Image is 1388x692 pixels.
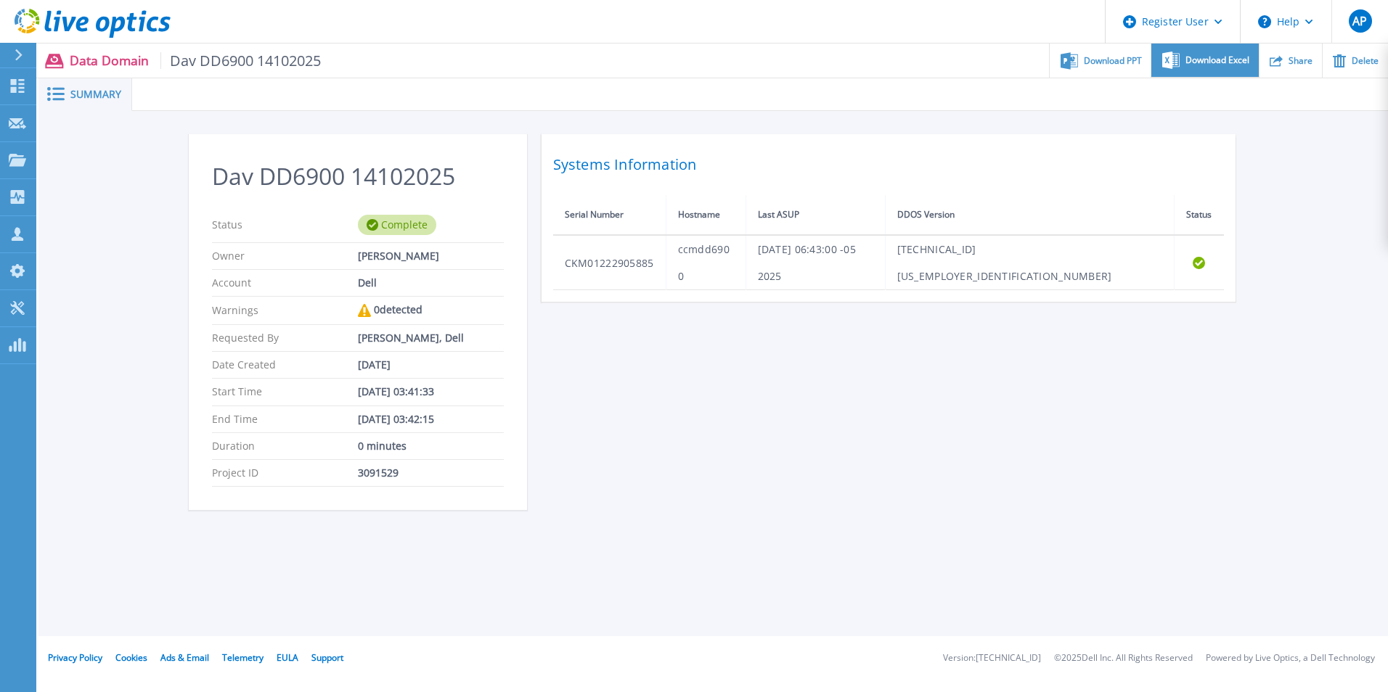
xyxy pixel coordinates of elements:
[746,235,885,290] td: [DATE] 06:43:00 -05 2025
[70,89,121,99] span: Summary
[160,651,209,664] a: Ads & Email
[222,651,264,664] a: Telemetry
[1206,654,1375,663] li: Powered by Live Optics, a Dell Technology
[212,250,358,262] p: Owner
[212,332,358,344] p: Requested By
[943,654,1041,663] li: Version: [TECHNICAL_ID]
[358,359,504,371] div: [DATE]
[358,467,504,479] div: 3091529
[212,277,358,289] p: Account
[1185,56,1249,65] span: Download Excel
[1289,57,1313,65] span: Share
[553,235,666,290] td: CKM01222905885
[553,152,1224,178] h2: Systems Information
[212,386,358,398] p: Start Time
[358,215,436,235] div: Complete
[358,250,504,262] div: [PERSON_NAME]
[48,651,102,664] a: Privacy Policy
[212,359,358,371] p: Date Created
[666,235,746,290] td: ccmdd6900
[358,304,504,317] div: 0 detected
[358,386,504,398] div: [DATE] 03:41:33
[553,195,666,235] th: Serial Number
[746,195,885,235] th: Last ASUP
[115,651,147,664] a: Cookies
[358,440,504,452] div: 0 minutes
[212,440,358,452] p: Duration
[212,163,504,190] h2: Dav DD6900 14102025
[212,215,358,235] p: Status
[212,467,358,479] p: Project ID
[1352,57,1379,65] span: Delete
[212,413,358,425] p: End Time
[358,277,504,289] div: Dell
[358,332,504,344] div: [PERSON_NAME], Dell
[70,52,322,69] p: Data Domain
[212,304,358,317] p: Warnings
[885,235,1175,290] td: [TECHNICAL_ID][US_EMPLOYER_IDENTIFICATION_NUMBER]
[1175,195,1224,235] th: Status
[277,651,298,664] a: EULA
[1054,654,1193,663] li: © 2025 Dell Inc. All Rights Reserved
[311,651,343,664] a: Support
[1084,57,1142,65] span: Download PPT
[885,195,1175,235] th: DDOS Version
[666,195,746,235] th: Hostname
[1352,15,1367,27] span: AP
[160,52,322,69] span: Dav DD6900 14102025
[358,413,504,425] div: [DATE] 03:42:15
